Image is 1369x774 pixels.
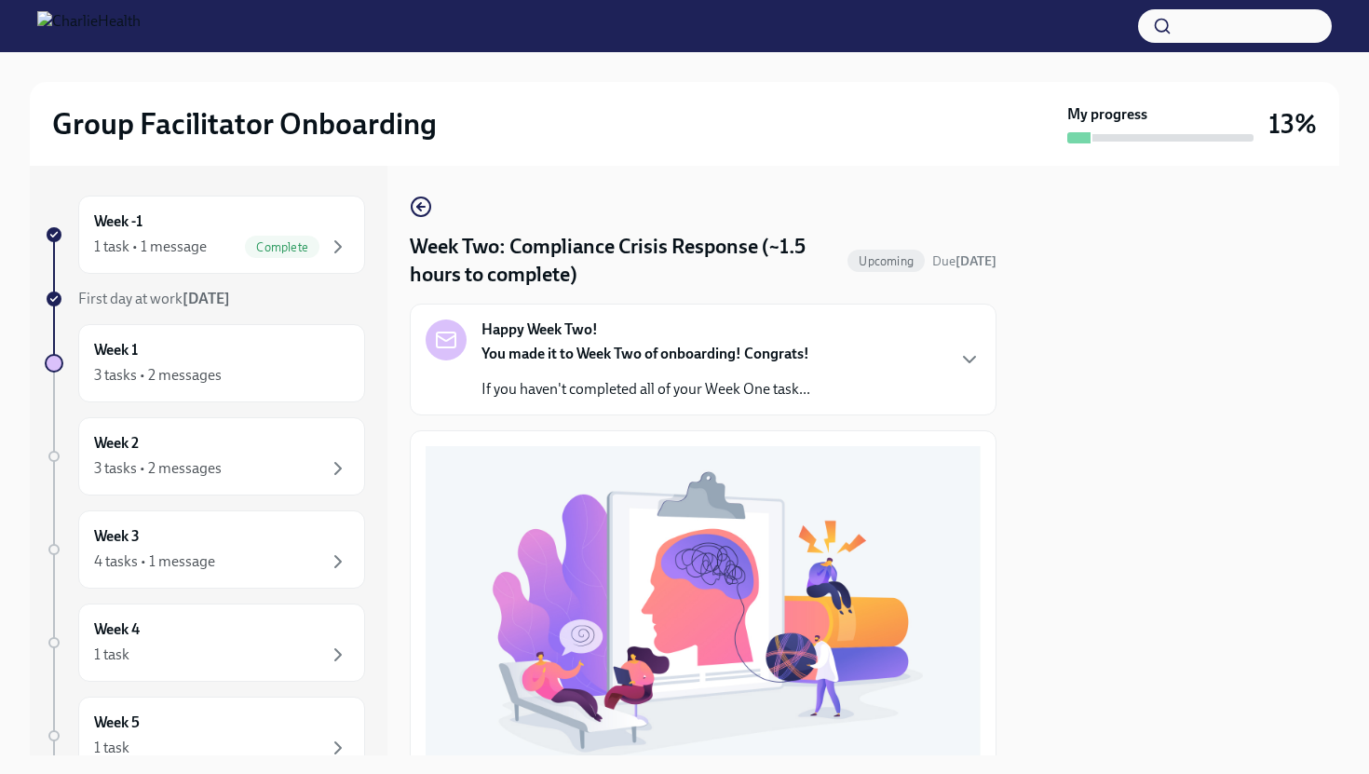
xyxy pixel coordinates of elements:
h6: Week 4 [94,619,140,640]
strong: [DATE] [956,253,996,269]
h6: Week 1 [94,340,138,360]
a: Week -11 task • 1 messageComplete [45,196,365,274]
div: 1 task [94,738,129,758]
div: 1 task [94,645,129,665]
span: Upcoming [847,254,925,268]
h6: Week -1 [94,211,142,232]
strong: You made it to Week Two of onboarding! Congrats! [481,345,809,362]
div: 4 tasks • 1 message [94,551,215,572]
strong: Happy Week Two! [481,319,598,340]
span: Complete [245,240,319,254]
h6: Week 2 [94,433,139,454]
a: Week 34 tasks • 1 message [45,510,365,589]
h6: Week 3 [94,526,140,547]
div: 1 task • 1 message [94,237,207,257]
a: Week 23 tasks • 2 messages [45,417,365,496]
span: Due [932,253,996,269]
strong: [DATE] [183,290,230,307]
img: CharlieHealth [37,11,141,41]
strong: My progress [1067,104,1147,125]
a: Week 41 task [45,604,365,682]
div: 3 tasks • 2 messages [94,365,222,386]
p: If you haven't completed all of your Week One task... [481,379,810,400]
span: September 1st, 2025 10:00 [932,252,996,270]
h2: Group Facilitator Onboarding [52,105,437,143]
h4: Week Two: Compliance Crisis Response (~1.5 hours to complete) [410,233,840,289]
h3: 13% [1268,107,1317,141]
a: Week 13 tasks • 2 messages [45,324,365,402]
div: 3 tasks • 2 messages [94,458,222,479]
a: First day at work[DATE] [45,289,365,309]
h6: Week 5 [94,713,140,733]
span: First day at work [78,290,230,307]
